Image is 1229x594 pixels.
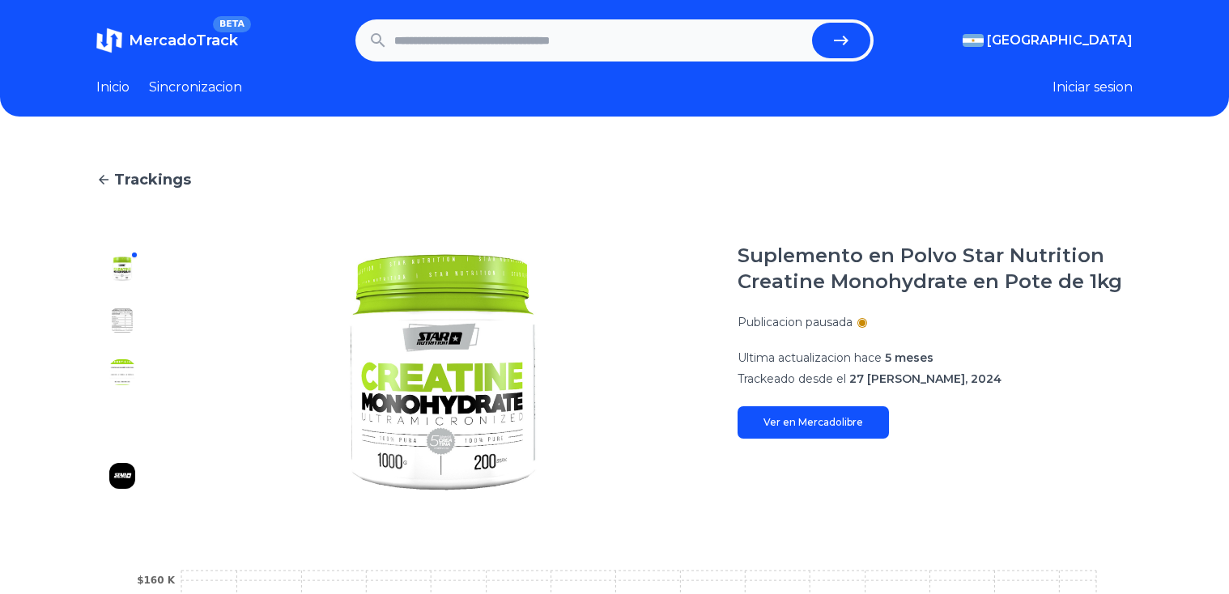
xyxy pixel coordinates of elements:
img: Suplemento en Polvo Star Nutrition Creatine Monohydrate en Pote de 1kg [109,256,135,282]
img: Argentina [963,34,984,47]
span: Trackings [114,168,191,191]
img: Suplemento en Polvo Star Nutrition Creatine Monohydrate en Pote de 1kg [181,243,705,502]
span: BETA [213,16,251,32]
img: Suplemento en Polvo Star Nutrition Creatine Monohydrate en Pote de 1kg [109,411,135,437]
p: Publicacion pausada [738,314,853,330]
h1: Suplemento en Polvo Star Nutrition Creatine Monohydrate en Pote de 1kg [738,243,1133,295]
img: Suplemento en Polvo Star Nutrition Creatine Monohydrate en Pote de 1kg [109,308,135,333]
img: Suplemento en Polvo Star Nutrition Creatine Monohydrate en Pote de 1kg [109,359,135,385]
tspan: $160 K [137,575,176,586]
span: [GEOGRAPHIC_DATA] [987,31,1133,50]
a: MercadoTrackBETA [96,28,238,53]
a: Sincronizacion [149,78,242,97]
span: 5 meses [885,350,933,365]
span: Ultima actualizacion hace [738,350,882,365]
a: Ver en Mercadolibre [738,406,889,439]
span: 27 [PERSON_NAME], 2024 [849,371,1001,386]
span: Trackeado desde el [738,371,846,386]
a: Inicio [96,78,130,97]
button: Iniciar sesion [1053,78,1133,97]
img: Suplemento en Polvo Star Nutrition Creatine Monohydrate en Pote de 1kg [109,463,135,489]
img: MercadoTrack [96,28,122,53]
button: [GEOGRAPHIC_DATA] [963,31,1133,50]
span: MercadoTrack [129,32,238,49]
a: Trackings [96,168,1133,191]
